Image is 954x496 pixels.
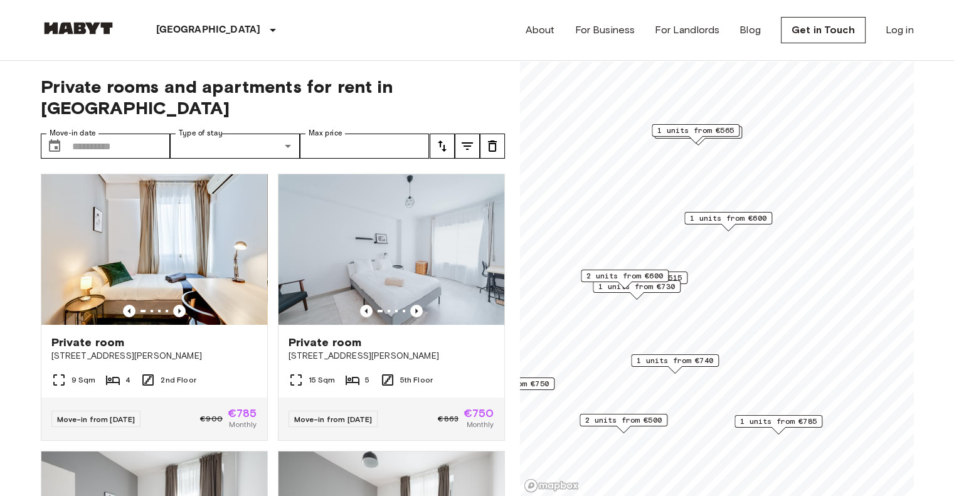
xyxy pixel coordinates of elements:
[480,134,505,159] button: tune
[466,419,494,430] span: Monthly
[410,305,423,317] button: Previous image
[161,374,196,386] span: 2nd Floor
[156,23,261,38] p: [GEOGRAPHIC_DATA]
[179,128,223,139] label: Type of stay
[365,374,369,386] span: 5
[57,414,135,424] span: Move-in from [DATE]
[360,305,373,317] button: Previous image
[50,128,96,139] label: Move-in date
[51,335,125,350] span: Private room
[41,174,268,441] a: Marketing picture of unit ES-15-018-001-03HPrevious imagePrevious imagePrivate room[STREET_ADDRES...
[464,408,494,419] span: €750
[455,134,480,159] button: tune
[637,355,713,366] span: 1 units from €740
[173,305,186,317] button: Previous image
[524,478,579,493] a: Mapbox logo
[289,335,362,350] span: Private room
[886,23,914,38] a: Log in
[309,128,342,139] label: Max price
[72,374,96,386] span: 9 Sqm
[123,305,135,317] button: Previous image
[278,174,504,325] img: Marketing picture of unit ES-15-037-001-01H
[430,134,455,159] button: tune
[228,408,257,419] span: €785
[400,374,433,386] span: 5th Floor
[289,350,494,362] span: [STREET_ADDRESS][PERSON_NAME]
[598,281,675,292] span: 1 units from €730
[600,272,687,291] div: Map marker
[575,23,635,38] a: For Business
[229,419,257,430] span: Monthly
[654,126,742,145] div: Map marker
[526,23,555,38] a: About
[740,416,817,427] span: 1 units from €785
[585,414,662,426] span: 2 units from €500
[739,23,761,38] a: Blog
[41,174,267,325] img: Marketing picture of unit ES-15-018-001-03H
[438,413,458,425] span: €863
[652,124,739,144] div: Map marker
[684,212,772,231] div: Map marker
[467,377,554,397] div: Map marker
[580,414,667,433] div: Map marker
[125,374,130,386] span: 4
[41,76,505,119] span: Private rooms and apartments for rent in [GEOGRAPHIC_DATA]
[278,174,505,441] a: Marketing picture of unit ES-15-037-001-01HPrevious imagePrevious imagePrivate room[STREET_ADDRES...
[734,415,822,435] div: Map marker
[781,17,866,43] a: Get in Touch
[200,413,223,425] span: €900
[605,272,682,283] span: 1 units from €515
[294,414,373,424] span: Move-in from [DATE]
[655,23,719,38] a: For Landlords
[631,354,719,374] div: Map marker
[472,378,549,389] span: 1 units from €750
[41,22,116,34] img: Habyt
[51,350,257,362] span: [STREET_ADDRESS][PERSON_NAME]
[42,134,67,159] button: Choose date
[593,280,681,300] div: Map marker
[586,270,663,282] span: 2 units from €600
[657,125,734,136] span: 1 units from €565
[309,374,336,386] span: 15 Sqm
[690,213,766,224] span: 1 units from €600
[581,270,669,289] div: Map marker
